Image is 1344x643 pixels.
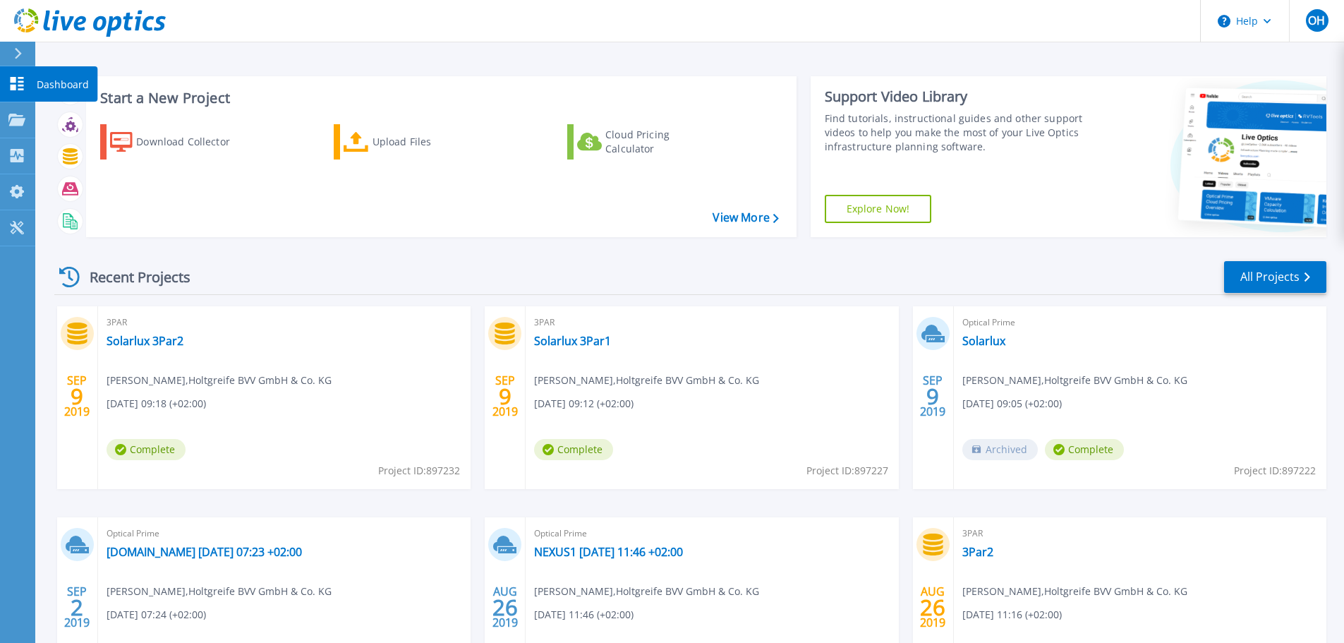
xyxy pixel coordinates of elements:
span: 26 [920,601,945,613]
span: OH [1308,15,1325,26]
a: [DOMAIN_NAME] [DATE] 07:23 +02:00 [107,545,302,559]
span: 9 [499,390,511,402]
span: 3PAR [534,315,890,330]
span: [DATE] 11:16 (+02:00) [962,607,1062,623]
a: 3Par2 [962,545,993,559]
span: 3PAR [962,526,1318,541]
span: [PERSON_NAME] , Holtgreife BVV GmbH & Co. KG [107,373,332,388]
p: Dashboard [37,66,89,103]
span: Complete [534,439,613,460]
span: [DATE] 09:18 (+02:00) [107,396,206,411]
span: [DATE] 11:46 (+02:00) [534,607,634,623]
div: SEP 2019 [492,371,519,422]
div: SEP 2019 [63,582,90,633]
span: [PERSON_NAME] , Holtgreife BVV GmbH & Co. KG [962,584,1187,599]
span: [PERSON_NAME] , Holtgreife BVV GmbH & Co. KG [107,584,332,599]
span: 9 [71,390,83,402]
a: Explore Now! [825,195,932,223]
span: Complete [107,439,186,460]
span: [DATE] 09:05 (+02:00) [962,396,1062,411]
span: Project ID: 897222 [1234,463,1316,479]
span: Optical Prime [107,526,462,541]
span: [PERSON_NAME] , Holtgreife BVV GmbH & Co. KG [962,373,1187,388]
span: 2 [71,601,83,613]
span: Optical Prime [962,315,1318,330]
div: AUG 2019 [919,582,946,633]
a: Cloud Pricing Calculator [567,124,725,160]
span: [DATE] 07:24 (+02:00) [107,607,206,623]
a: View More [713,211,778,224]
a: Solarlux 3Par1 [534,334,611,348]
a: Download Collector [100,124,258,160]
span: 9 [926,390,939,402]
div: AUG 2019 [492,582,519,633]
a: Upload Files [334,124,491,160]
h3: Start a New Project [100,90,778,106]
span: Optical Prime [534,526,890,541]
span: 3PAR [107,315,462,330]
span: Archived [962,439,1038,460]
div: Upload Files [373,128,485,156]
div: SEP 2019 [919,371,946,422]
a: Solarlux 3Par2 [107,334,183,348]
span: 26 [492,601,518,613]
span: [PERSON_NAME] , Holtgreife BVV GmbH & Co. KG [534,584,759,599]
div: Cloud Pricing Calculator [605,128,718,156]
a: Solarlux [962,334,1005,348]
span: Project ID: 897227 [806,463,888,479]
a: NEXUS1 [DATE] 11:46 +02:00 [534,545,683,559]
span: [DATE] 09:12 (+02:00) [534,396,634,411]
div: Support Video Library [825,88,1088,106]
div: Download Collector [136,128,249,156]
span: Project ID: 897232 [378,463,460,479]
div: SEP 2019 [63,371,90,422]
span: [PERSON_NAME] , Holtgreife BVV GmbH & Co. KG [534,373,759,388]
span: Complete [1045,439,1124,460]
div: Recent Projects [54,260,210,294]
a: All Projects [1224,261,1326,293]
div: Find tutorials, instructional guides and other support videos to help you make the most of your L... [825,112,1088,154]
